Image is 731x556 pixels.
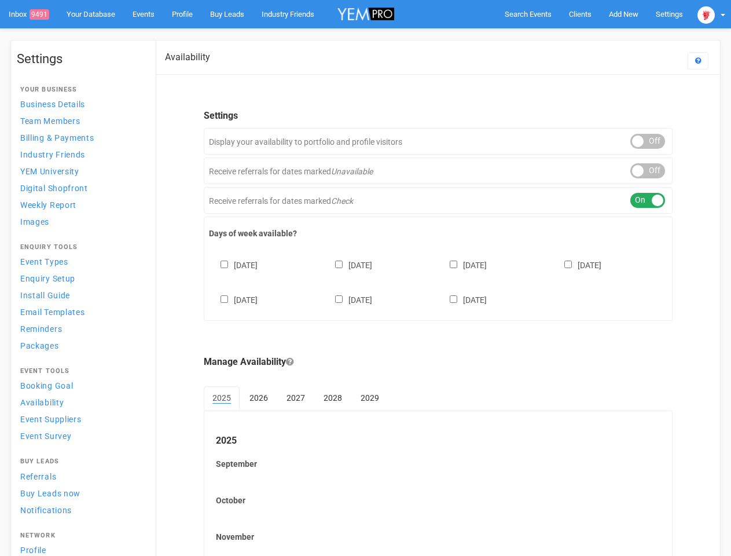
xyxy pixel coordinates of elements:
input: [DATE] [450,295,457,303]
a: Industry Friends [17,147,144,162]
span: Email Templates [20,308,85,317]
span: Billing & Payments [20,133,94,142]
em: Unavailable [331,167,373,176]
label: November [216,531,660,543]
span: Images [20,217,49,226]
span: Clients [569,10,592,19]
span: Business Details [20,100,85,109]
a: Event Survey [17,428,144,444]
h4: Enquiry Tools [20,244,141,251]
a: Digital Shopfront [17,180,144,196]
span: Reminders [20,324,62,334]
a: Email Templates [17,304,144,320]
span: Search Events [505,10,552,19]
a: Reminders [17,321,144,336]
span: Weekly Report [20,200,76,210]
span: Event Suppliers [20,415,82,424]
a: 2028 [315,386,351,409]
legend: 2025 [216,434,660,448]
legend: Settings [204,109,673,123]
a: Weekly Report [17,197,144,213]
span: Add New [609,10,638,19]
a: Business Details [17,96,144,112]
a: Images [17,214,144,229]
a: Referrals [17,469,144,484]
span: Notifications [20,506,72,515]
a: Buy Leads now [17,485,144,501]
span: 9491 [30,9,49,20]
label: October [216,495,660,506]
legend: Manage Availability [204,356,673,369]
label: [DATE] [209,293,258,306]
h1: Settings [17,52,144,66]
h4: Your Business [20,86,141,93]
span: Team Members [20,116,80,126]
input: [DATE] [335,295,343,303]
h4: Event Tools [20,368,141,375]
label: [DATE] [324,258,372,271]
a: 2029 [352,386,388,409]
a: Billing & Payments [17,130,144,145]
a: Notifications [17,502,144,518]
a: YEM University [17,163,144,179]
span: YEM University [20,167,79,176]
span: Enquiry Setup [20,274,75,283]
a: 2025 [204,386,240,411]
label: September [216,458,660,470]
a: 2026 [241,386,277,409]
span: Booking Goal [20,381,73,390]
div: Receive referrals for dates marked [204,187,673,214]
a: Packages [17,338,144,353]
label: Days of week available? [209,228,667,239]
input: [DATE] [450,261,457,268]
a: Enquiry Setup [17,270,144,286]
h2: Availability [165,52,210,63]
label: [DATE] [209,258,258,271]
a: Event Types [17,254,144,269]
span: Event Survey [20,431,71,441]
em: Check [331,196,353,206]
span: Digital Shopfront [20,184,88,193]
input: [DATE] [335,261,343,268]
input: [DATE] [221,295,228,303]
div: Receive referrals for dates marked [204,158,673,184]
img: open-uri20250107-2-1pbi2ie [697,6,715,24]
span: Packages [20,341,59,350]
a: Booking Goal [17,378,144,393]
label: [DATE] [438,258,487,271]
h4: Buy Leads [20,458,141,465]
span: Install Guide [20,291,70,300]
a: 2027 [278,386,314,409]
a: Install Guide [17,287,144,303]
label: [DATE] [324,293,372,306]
a: Availability [17,394,144,410]
label: [DATE] [438,293,487,306]
a: Event Suppliers [17,411,144,427]
a: Team Members [17,113,144,129]
input: [DATE] [221,261,228,268]
h4: Network [20,532,141,539]
input: [DATE] [564,261,572,268]
span: Availability [20,398,64,407]
span: Event Types [20,257,68,266]
div: Display your availability to portfolio and profile visitors [204,128,673,155]
label: [DATE] [553,258,601,271]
